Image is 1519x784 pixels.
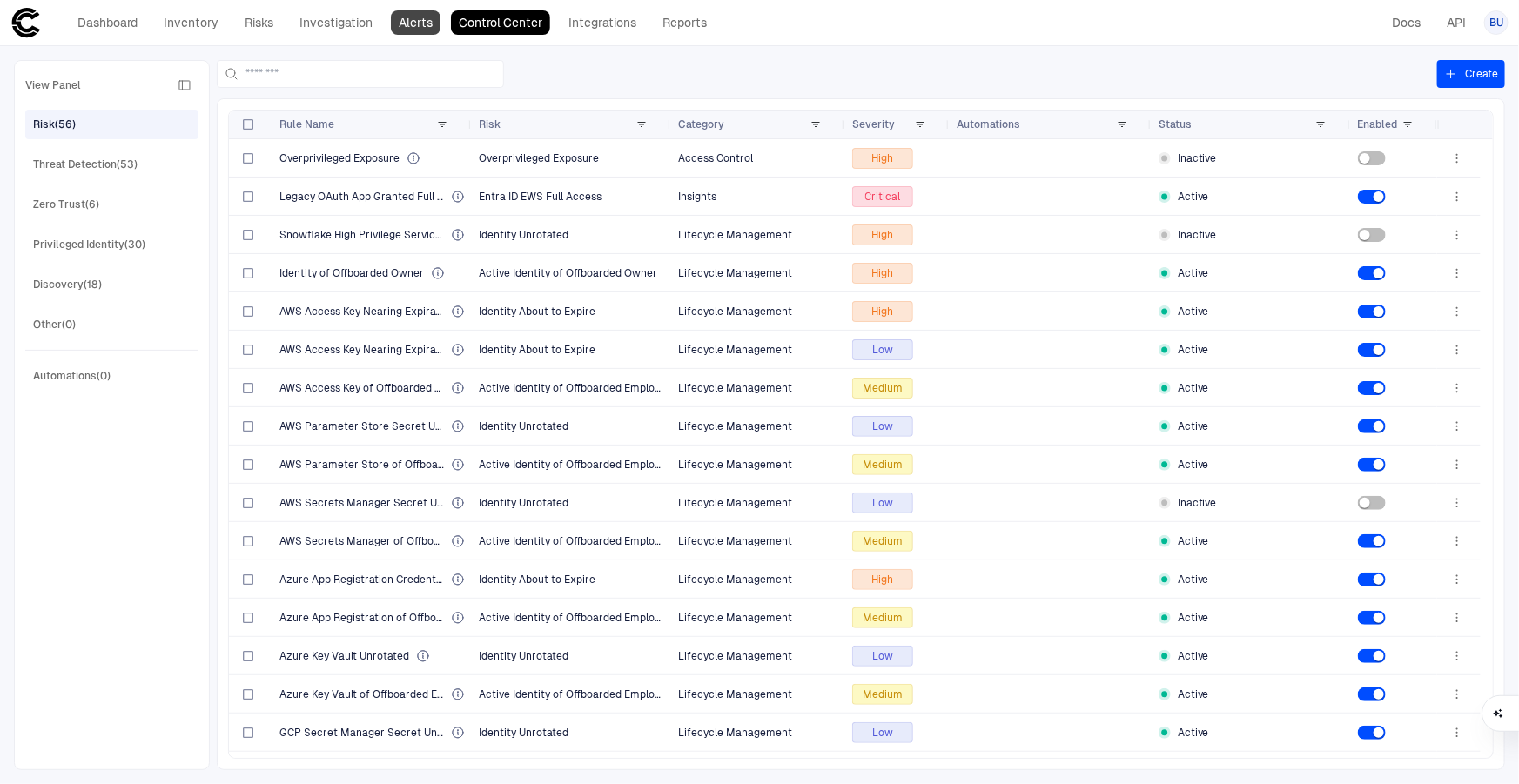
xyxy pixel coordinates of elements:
[479,229,568,241] span: Identity Unrotated
[33,317,76,332] div: Other (0)
[279,381,444,395] span: AWS Access Key of Offboarded Employee
[479,459,672,471] span: Active Identity of Offboarded Employee
[678,267,792,279] span: Lifecycle Management
[279,151,400,165] span: Overprivileged Exposure
[451,305,465,318] div: The identity is approaching its expiration date and will soon become inactive, potentially disrup...
[678,612,792,624] span: Lifecycle Management
[678,117,724,131] span: Category
[479,267,657,279] span: Active Identity of Offboarded Owner
[678,305,792,318] span: Lifecycle Management
[479,420,568,432] span: Identity Unrotated
[279,228,444,242] span: Snowflake High Privilege Service Account Unrotated Password
[863,458,903,472] span: Medium
[33,277,102,292] div: Discovery (18)
[25,78,81,92] span: View Panel
[872,228,894,242] span: High
[70,10,145,35] a: Dashboard
[479,191,602,203] span: Entra ID EWS Full Access
[872,266,894,280] span: High
[279,611,444,625] span: Azure App Registration of Offboarded Employee
[1178,534,1209,548] span: Active
[431,266,445,280] div: An active identity of an owner who has been offboarded from the organization, posing a potential ...
[1439,10,1474,35] a: API
[479,535,672,547] span: Active Identity of Offboarded Employee
[872,496,893,510] span: Low
[678,191,716,203] span: Insights
[1178,305,1209,318] span: Active
[678,688,792,700] span: Lifecycle Management
[451,381,465,395] div: An active identity of an employee who has been offboarded from the organization, posing a potenti...
[678,573,792,586] span: Lifecycle Management
[451,534,465,548] div: An active identity of an employee who has been offboarded from the organization, posing a potenti...
[1159,117,1192,131] span: Status
[292,10,380,35] a: Investigation
[655,10,715,35] a: Reports
[1178,419,1209,433] span: Active
[678,650,792,662] span: Lifecycle Management
[279,419,444,433] span: AWS Parameter Store Secret Unrotated
[1178,458,1209,472] span: Active
[479,152,599,164] span: Overprivileged Exposure
[33,197,99,212] div: Zero Trust (6)
[1489,16,1503,30] span: BU
[279,649,409,663] span: Azure Key Vault Unrotated
[1358,117,1398,131] span: Enabled
[872,726,893,740] span: Low
[279,190,444,204] span: Legacy OAuth App Granted Full Mailbox Access via EWS
[479,573,595,586] span: Identity About to Expire
[1437,60,1505,88] button: Create
[479,727,568,739] span: Identity Unrotated
[863,611,903,625] span: Medium
[863,687,903,701] span: Medium
[279,458,444,472] span: AWS Parameter Store of Offboarded Employee
[451,458,465,472] div: An active identity of an employee who has been offboarded from the organization, posing a potenti...
[391,10,440,35] a: Alerts
[678,344,792,356] span: Lifecycle Management
[1178,496,1217,510] span: Inactive
[1178,726,1209,740] span: Active
[872,151,894,165] span: High
[872,419,893,433] span: Low
[407,151,420,165] div: The identity holds unused permissions, unnecessarily expanding its attack surface and violating l...
[1178,228,1217,242] span: Inactive
[279,117,334,131] span: Rule Name
[279,343,444,357] span: AWS Access Key Nearing Expiration (Stale)
[678,152,753,164] span: Access Control
[451,611,465,625] div: An active identity of an employee who has been offboarded from the organization, posing a potenti...
[1178,649,1209,663] span: Active
[451,190,465,204] div: An OAuth App was granted high-risk legacy scopes, enabling unrestricted mailbox access via outdat...
[863,534,903,548] span: Medium
[279,266,424,280] span: Identity of Offboarded Owner
[451,343,465,357] div: The identity is approaching its expiration date and will soon become inactive, potentially disrup...
[1178,151,1217,165] span: Inactive
[1484,10,1509,35] button: BU
[872,343,893,357] span: Low
[451,573,465,586] div: App credentials are nearing their expiration date and will become inactive shortly
[279,687,444,701] span: Azure Key Vault of Offboarded Employee
[678,535,792,547] span: Lifecycle Management
[279,726,444,740] span: GCP Secret Manager Secret Unrotated
[678,382,792,394] span: Lifecycle Management
[451,687,465,701] div: An active identity of an employee who has been offboarded from the organization, posing a potenti...
[678,497,792,509] span: Lifecycle Management
[872,573,894,586] span: High
[479,650,568,662] span: Identity Unrotated
[1178,611,1209,625] span: Active
[33,368,111,384] div: Automations (0)
[479,497,568,509] span: Identity Unrotated
[678,459,792,471] span: Lifecycle Management
[1178,573,1209,586] span: Active
[1178,190,1209,204] span: Active
[561,10,644,35] a: Integrations
[479,344,595,356] span: Identity About to Expire
[863,381,903,395] span: Medium
[1178,687,1209,701] span: Active
[678,420,792,432] span: Lifecycle Management
[33,157,138,172] div: Threat Detection (53)
[1178,381,1209,395] span: Active
[872,649,893,663] span: Low
[279,573,444,586] span: Azure App Registration Credentials About to Expire
[156,10,226,35] a: Inventory
[479,382,672,394] span: Active Identity of Offboarded Employee
[479,612,672,624] span: Active Identity of Offboarded Employee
